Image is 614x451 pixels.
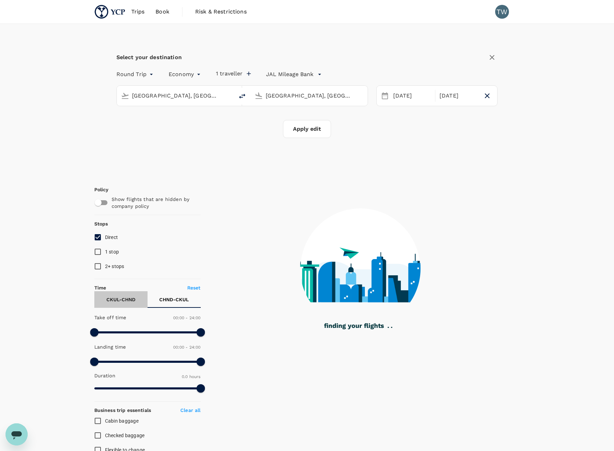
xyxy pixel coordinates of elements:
[187,284,201,291] p: Reset
[94,372,115,379] p: Duration
[391,327,392,328] g: .
[94,284,106,291] p: Time
[195,8,247,16] span: Risk & Restrictions
[173,345,201,350] span: 00:00 - 24:00
[324,323,384,330] g: finding your flights
[234,88,251,104] button: delete
[266,90,353,101] input: Going to
[390,89,434,103] div: [DATE]
[216,70,251,77] button: 1 traveller
[229,95,230,96] button: Open
[266,70,322,79] button: JAL Mileage Bank
[94,314,126,321] p: Take off time
[105,234,118,240] span: Direct
[132,90,219,101] input: Depart from
[94,407,151,413] strong: Business trip essentials
[116,53,182,62] div: Select your destination
[495,5,509,19] div: TW
[94,4,126,19] img: YCP SG Pte. Ltd.
[155,8,169,16] span: Book
[94,186,101,193] p: Policy
[105,249,119,255] span: 1 stop
[105,433,145,438] span: Checked baggage
[283,120,331,138] button: Apply edit
[6,423,28,445] iframe: Button to launch messaging window
[266,70,313,79] p: JAL Mileage Bank
[437,89,480,103] div: [DATE]
[388,327,389,328] g: .
[94,221,108,227] strong: Stops
[363,95,364,96] button: Open
[169,69,202,80] div: Economy
[180,407,200,414] p: Clear all
[94,343,126,350] p: Landing time
[173,315,201,320] span: 00:00 - 24:00
[131,8,145,16] span: Trips
[182,374,200,379] span: 0.0 hours
[105,264,124,269] span: 2+ stops
[105,418,139,424] span: Cabin baggage
[116,69,155,80] div: Round Trip
[106,296,135,303] p: CKUL - CHND
[112,196,196,210] p: Show flights that are hidden by company policy
[159,296,189,303] p: CHND - CKUL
